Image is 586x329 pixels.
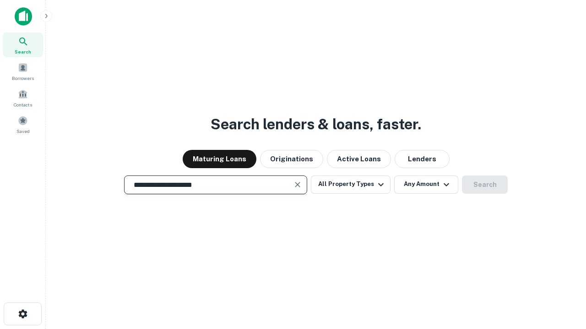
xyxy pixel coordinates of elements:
[3,32,43,57] a: Search
[3,112,43,137] a: Saved
[12,74,34,82] span: Borrowers
[260,150,323,168] button: Originations
[14,101,32,108] span: Contacts
[211,113,421,135] h3: Search lenders & loans, faster.
[327,150,391,168] button: Active Loans
[395,150,450,168] button: Lenders
[183,150,256,168] button: Maturing Loans
[3,59,43,84] a: Borrowers
[311,175,391,194] button: All Property Types
[540,256,586,300] iframe: Chat Widget
[291,178,304,191] button: Clear
[394,175,458,194] button: Any Amount
[15,48,31,55] span: Search
[3,85,43,110] a: Contacts
[15,7,32,26] img: capitalize-icon.png
[16,127,30,135] span: Saved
